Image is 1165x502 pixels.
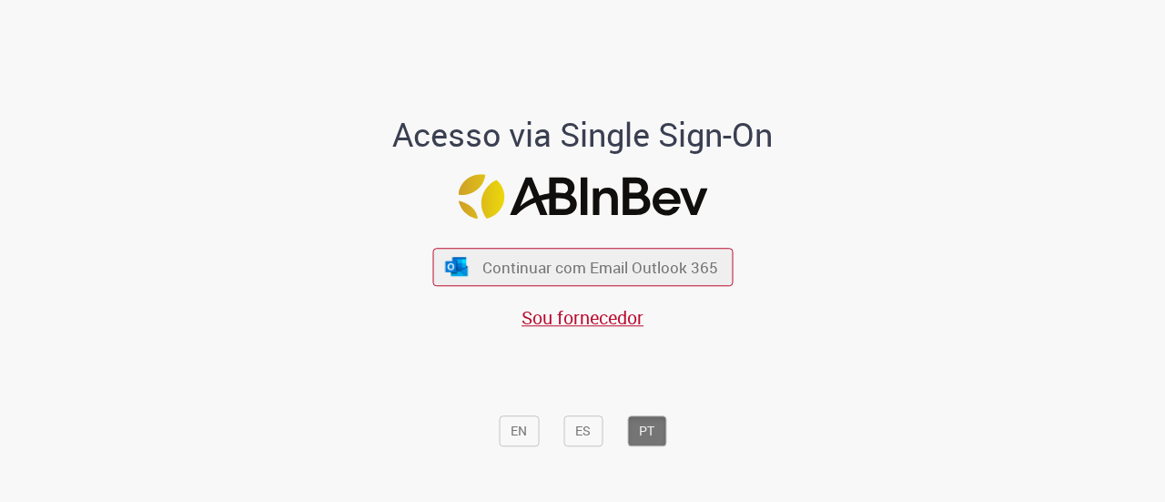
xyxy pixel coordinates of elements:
h1: Acesso via Single Sign-On [330,117,836,153]
button: PT [627,415,666,446]
img: Logo ABInBev [458,174,707,219]
button: EN [499,415,539,446]
img: ícone Azure/Microsoft 360 [444,257,470,276]
a: Sou fornecedor [522,305,643,330]
span: Continuar com Email Outlook 365 [482,257,718,278]
button: ícone Azure/Microsoft 360 Continuar com Email Outlook 365 [432,249,733,286]
button: ES [563,415,603,446]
